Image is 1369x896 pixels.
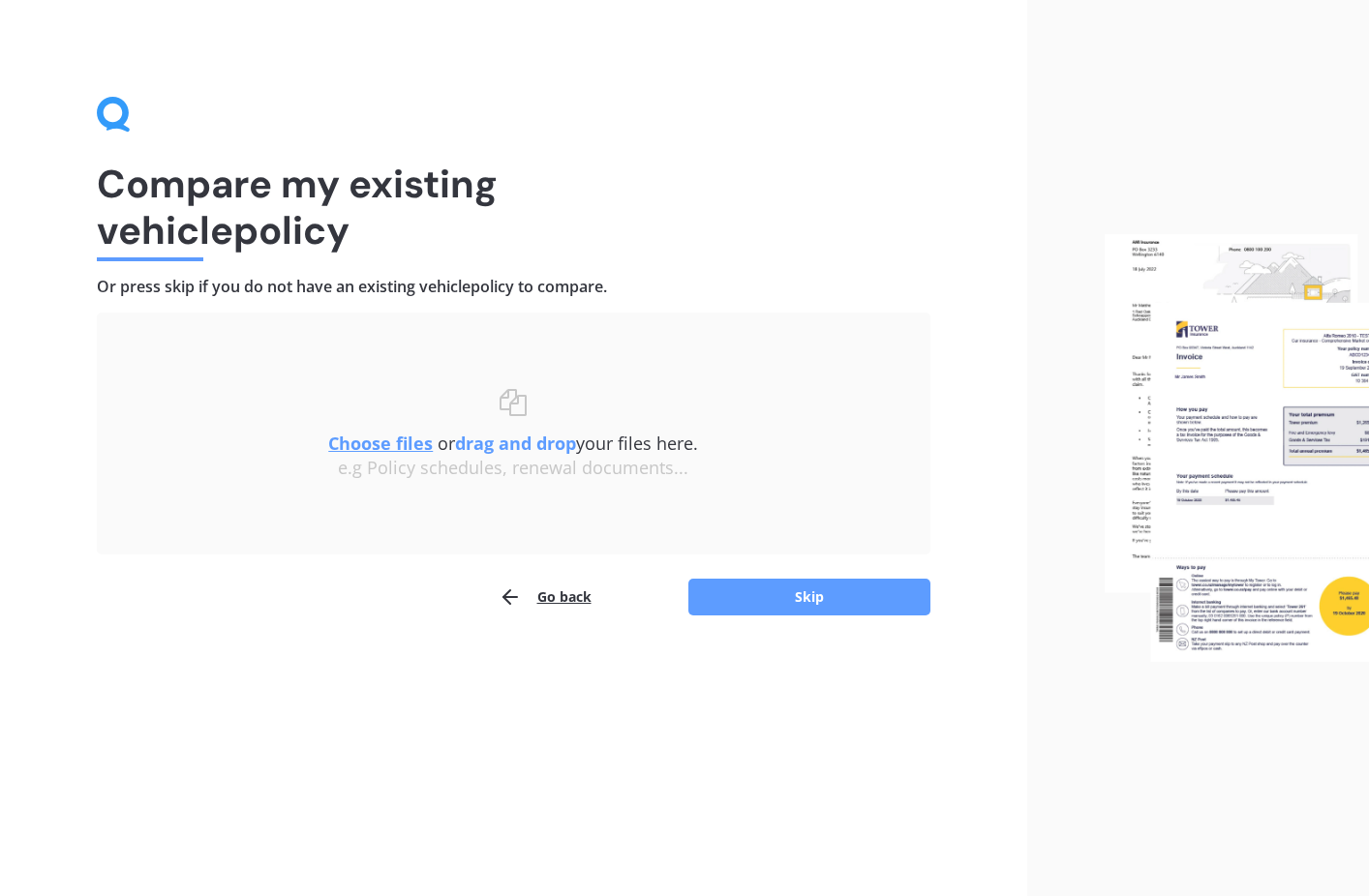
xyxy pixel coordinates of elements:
[688,579,930,615] button: Skip
[328,432,433,455] u: Choose files
[499,578,592,616] button: Go back
[328,432,698,455] span: or your files here.
[97,277,930,297] h4: Or press skip if you do not have an existing vehicle policy to compare.
[136,458,892,479] div: e.g Policy schedules, renewal documents...
[97,161,930,254] h1: Compare my existing vehicle policy
[455,432,576,455] b: drag and drop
